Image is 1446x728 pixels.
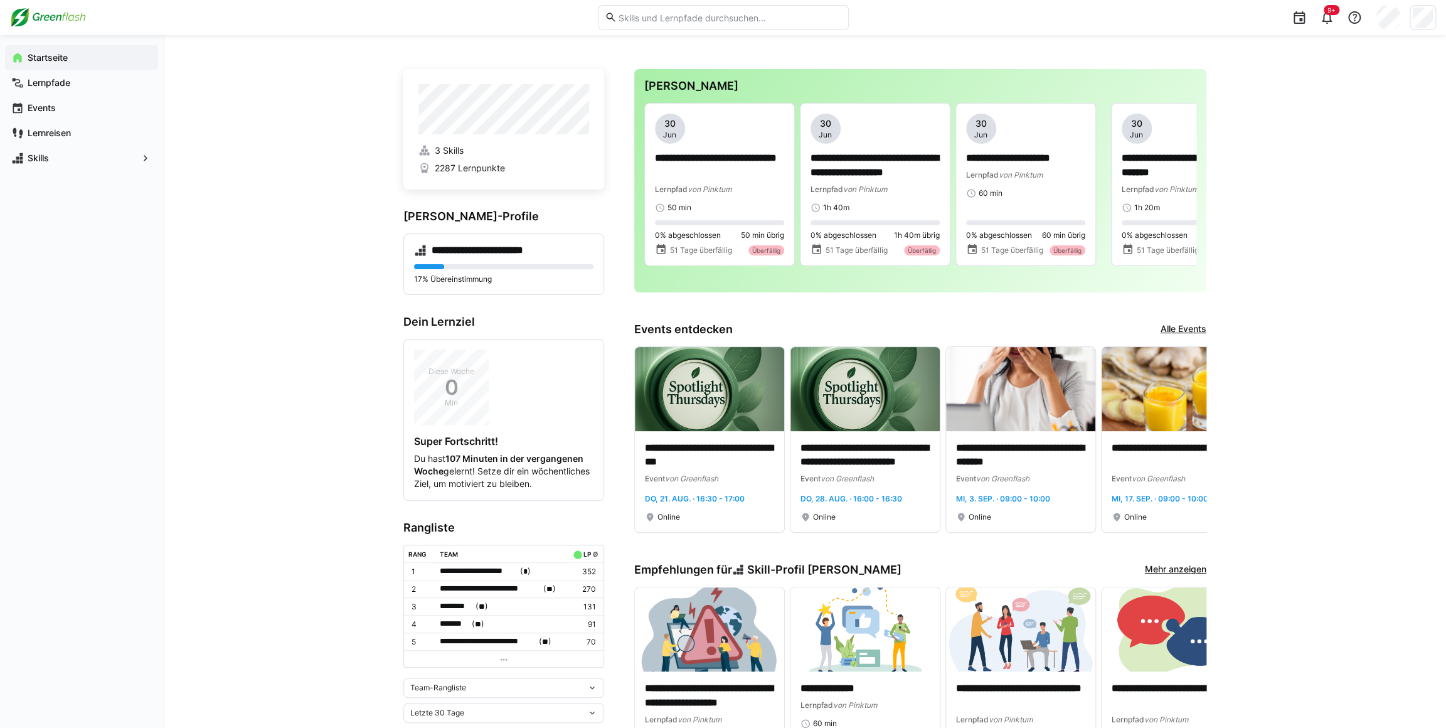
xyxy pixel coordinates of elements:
[412,637,430,647] p: 5
[813,512,836,522] span: Online
[414,274,593,284] p: 17% Übereinstimmung
[1042,230,1085,240] span: 60 min übrig
[956,474,976,483] span: Event
[412,567,430,577] p: 1
[790,347,940,431] img: image
[472,618,484,631] span: ( )
[741,230,784,240] span: 50 min übrig
[645,715,678,724] span: Lernpfad
[1145,563,1206,577] a: Mehr anzeigen
[538,635,551,648] span: ( )
[418,144,589,157] a: 3 Skills
[617,12,841,23] input: Skills und Lernpfade durchsuchen…
[1112,494,1208,503] span: Mi, 17. Sep. · 09:00 - 10:00
[1132,474,1185,483] span: von Greenflash
[520,565,531,578] span: ( )
[635,347,784,431] img: image
[1050,245,1085,255] div: Überfällig
[634,563,901,577] h3: Empfehlungen für
[543,582,556,596] span: ( )
[403,210,604,223] h3: [PERSON_NAME]-Profile
[410,683,466,693] span: Team-Rangliste
[1112,474,1132,483] span: Event
[956,715,989,724] span: Lernpfad
[790,587,940,672] img: image
[434,162,504,174] span: 2287 Lernpunkte
[1144,715,1188,724] span: von Pinktum
[412,619,430,629] p: 4
[414,435,593,447] h4: Super Fortschritt!
[1102,347,1251,431] img: image
[966,230,1032,240] span: 0% abgeschlossen
[476,600,488,613] span: ( )
[1154,185,1198,194] span: von Pinktum
[412,602,430,612] p: 3
[956,494,1050,503] span: Mi, 3. Sep. · 09:00 - 10:00
[412,584,430,594] p: 2
[1131,117,1142,130] span: 30
[657,512,680,522] span: Online
[811,230,876,240] span: 0% abgeschlossen
[665,474,718,483] span: von Greenflash
[434,144,463,157] span: 3 Skills
[1102,587,1251,672] img: image
[976,474,1029,483] span: von Greenflash
[403,315,604,329] h3: Dein Lernziel
[981,245,1043,255] span: 51 Tage überfällig
[634,323,733,336] h3: Events entdecken
[570,602,595,612] p: 131
[969,512,991,522] span: Online
[570,637,595,647] p: 70
[821,474,874,483] span: von Greenflash
[645,474,665,483] span: Event
[570,584,595,594] p: 270
[655,185,688,194] span: Lernpfad
[843,185,887,194] span: von Pinktum
[1136,245,1198,255] span: 51 Tage überfällig
[669,245,731,255] span: 51 Tage überfällig
[1122,185,1154,194] span: Lernpfad
[825,245,887,255] span: 51 Tage überfällig
[979,188,1002,198] span: 60 min
[966,170,999,179] span: Lernpfad
[800,494,902,503] span: Do, 28. Aug. · 16:00 - 16:30
[583,550,590,558] div: LP
[974,130,987,140] span: Jun
[440,550,458,558] div: Team
[678,715,721,724] span: von Pinktum
[403,521,604,535] h3: Rangliste
[410,708,464,718] span: Letzte 30 Tage
[688,185,731,194] span: von Pinktum
[1122,230,1188,240] span: 0% abgeschlossen
[664,117,676,130] span: 30
[593,548,598,559] a: ø
[819,130,832,140] span: Jun
[645,494,745,503] span: Do, 21. Aug. · 16:30 - 17:00
[904,245,940,255] div: Überfällig
[823,203,849,213] span: 1h 40m
[635,587,784,672] img: image
[1124,512,1147,522] span: Online
[1327,6,1336,14] span: 9+
[1134,203,1160,213] span: 1h 20m
[667,203,691,213] span: 50 min
[414,453,583,476] strong: 107 Minuten in der vergangenen Woche
[408,550,427,558] div: Rang
[946,347,1095,431] img: image
[570,567,595,577] p: 352
[748,245,784,255] div: Überfällig
[644,79,1196,93] h3: [PERSON_NAME]
[800,700,833,710] span: Lernpfad
[663,130,676,140] span: Jun
[833,700,877,710] span: von Pinktum
[570,619,595,629] p: 91
[800,474,821,483] span: Event
[894,230,940,240] span: 1h 40m übrig
[999,170,1043,179] span: von Pinktum
[655,230,721,240] span: 0% abgeschlossen
[414,452,593,490] p: Du hast gelernt! Setze dir ein wöchentliches Ziel, um motiviert zu bleiben.
[811,185,843,194] span: Lernpfad
[946,587,1095,672] img: image
[747,563,901,577] span: Skill-Profil [PERSON_NAME]
[976,117,987,130] span: 30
